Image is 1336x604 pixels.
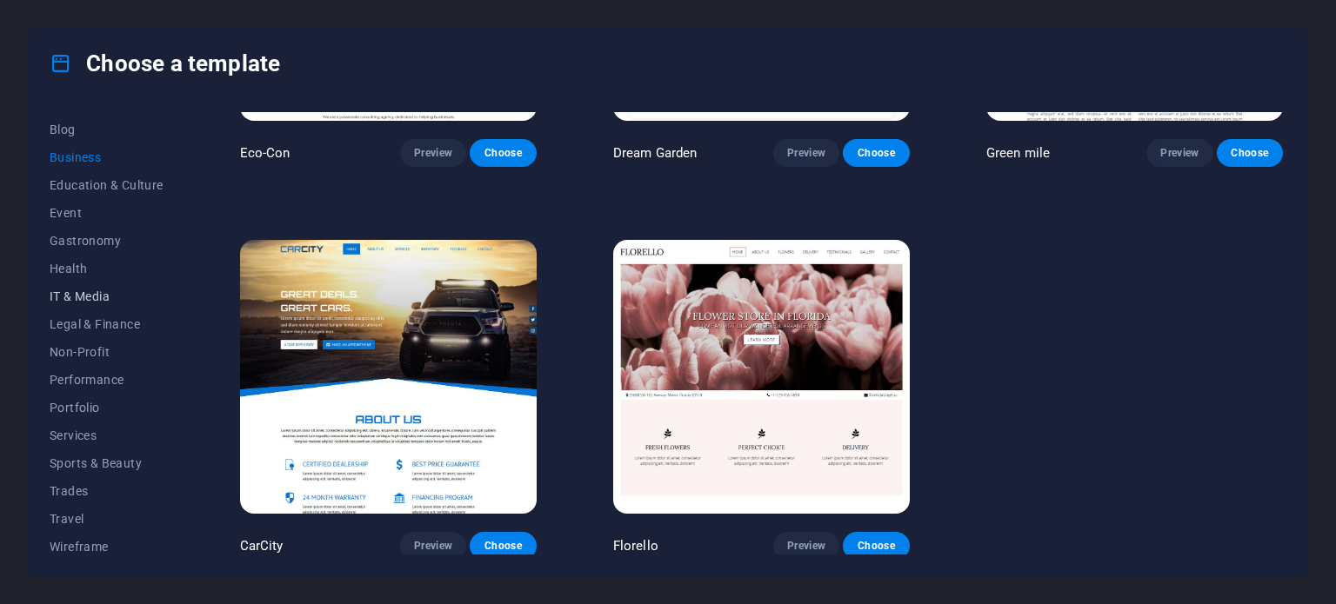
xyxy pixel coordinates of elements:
[50,317,164,331] span: Legal & Finance
[470,139,536,167] button: Choose
[50,143,164,171] button: Business
[986,144,1050,162] p: Green mile
[773,139,839,167] button: Preview
[857,539,895,553] span: Choose
[50,338,164,366] button: Non-Profit
[400,139,466,167] button: Preview
[50,282,164,310] button: IT & Media
[1146,139,1212,167] button: Preview
[50,310,164,338] button: Legal & Finance
[50,150,164,164] span: Business
[50,50,280,77] h4: Choose a template
[50,178,164,192] span: Education & Culture
[240,240,537,513] img: CarCity
[400,532,466,560] button: Preview
[484,146,522,160] span: Choose
[50,366,164,394] button: Performance
[50,345,164,359] span: Non-Profit
[787,146,825,160] span: Preview
[50,289,164,303] span: IT & Media
[50,401,164,415] span: Portfolio
[843,532,909,560] button: Choose
[50,394,164,421] button: Portfolio
[613,537,658,554] p: Florello
[50,533,164,561] button: Wireframe
[50,116,164,143] button: Blog
[50,477,164,505] button: Trades
[414,146,452,160] span: Preview
[50,171,164,199] button: Education & Culture
[613,240,910,513] img: Florello
[50,123,164,136] span: Blog
[50,255,164,282] button: Health
[50,373,164,387] span: Performance
[50,262,164,275] span: Health
[50,512,164,526] span: Travel
[1231,146,1269,160] span: Choose
[50,428,164,442] span: Services
[50,484,164,498] span: Trades
[613,144,698,162] p: Dream Garden
[50,540,164,554] span: Wireframe
[50,199,164,227] button: Event
[240,537,284,554] p: CarCity
[50,456,164,470] span: Sports & Beauty
[50,449,164,477] button: Sports & Beauty
[50,505,164,533] button: Travel
[50,421,164,449] button: Services
[843,139,909,167] button: Choose
[470,532,536,560] button: Choose
[50,234,164,248] span: Gastronomy
[240,144,291,162] p: Eco-Con
[50,206,164,220] span: Event
[1217,139,1283,167] button: Choose
[857,146,895,160] span: Choose
[484,539,522,553] span: Choose
[787,539,825,553] span: Preview
[1160,146,1199,160] span: Preview
[414,539,452,553] span: Preview
[773,532,839,560] button: Preview
[50,227,164,255] button: Gastronomy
